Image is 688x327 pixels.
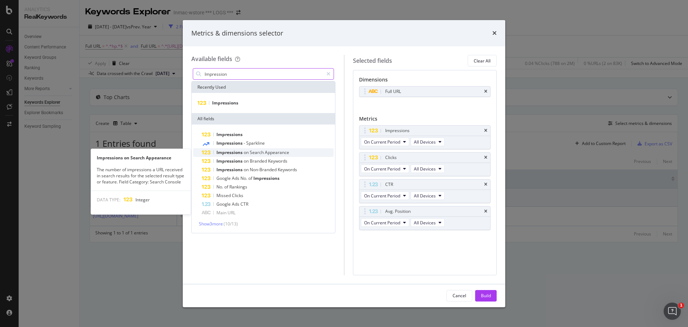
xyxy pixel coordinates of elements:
[228,210,235,216] span: URL
[250,167,278,173] span: Non-Branded
[191,55,232,63] div: Available fields
[216,184,224,190] span: No.
[232,192,243,198] span: Clicks
[91,155,191,161] div: Impressions on Search Appearance
[216,149,244,155] span: Impressions
[484,129,487,133] div: times
[468,55,497,66] button: Clear All
[216,175,232,181] span: Google
[244,158,250,164] span: on
[216,140,244,146] span: Impressions
[453,293,466,299] div: Cancel
[250,158,268,164] span: Branded
[414,193,436,199] span: All Devices
[385,208,411,215] div: Avg. Position
[199,221,223,227] span: Show 3 more
[475,290,497,302] button: Build
[192,81,335,93] div: Recently Used
[353,57,392,65] div: Selected fields
[212,100,238,106] span: Impressions
[385,127,410,134] div: Impressions
[678,303,684,308] span: 1
[385,154,397,161] div: Clicks
[232,175,240,181] span: Ads
[240,201,248,207] span: CTR
[484,89,487,94] div: times
[192,113,335,125] div: All fields
[411,218,445,227] button: All Devices
[253,175,279,181] span: Impressions
[216,167,244,173] span: Impressions
[246,140,265,146] span: Sparkline
[183,20,505,307] div: modal
[359,179,491,203] div: CTRtimesOn Current PeriodAll Devices
[359,152,491,176] div: ClickstimesOn Current PeriodAll Devices
[385,181,393,188] div: CTR
[232,201,240,207] span: Ads
[414,220,436,226] span: All Devices
[278,167,297,173] span: Keywords
[364,139,400,145] span: On Current Period
[411,137,445,146] button: All Devices
[361,137,409,146] button: On Current Period
[385,88,401,95] div: Full URL
[216,210,228,216] span: Main
[265,149,289,155] span: Appearance
[359,125,491,149] div: ImpressionstimesOn Current PeriodAll Devices
[191,29,283,38] div: Metrics & dimensions selector
[244,140,246,146] span: -
[248,175,253,181] span: of
[364,166,400,172] span: On Current Period
[250,149,265,155] span: Search
[240,175,248,181] span: No.
[268,158,287,164] span: Keywords
[359,86,491,97] div: Full URLtimes
[229,184,247,190] span: Rankings
[411,164,445,173] button: All Devices
[216,158,244,164] span: Impressions
[492,29,497,38] div: times
[359,115,491,125] div: Metrics
[414,139,436,145] span: All Devices
[244,167,250,173] span: on
[359,206,491,230] div: Avg. PositiontimesOn Current PeriodAll Devices
[474,58,491,64] div: Clear All
[216,201,232,207] span: Google
[484,155,487,160] div: times
[361,218,409,227] button: On Current Period
[364,193,400,199] span: On Current Period
[224,221,238,227] span: ( 10 / 13 )
[204,69,323,79] input: Search by field name
[91,167,191,185] div: The number of impressions a URL received in search results for the selected result type or featur...
[216,192,232,198] span: Missed
[481,293,491,299] div: Build
[484,182,487,187] div: times
[411,191,445,200] button: All Devices
[414,166,436,172] span: All Devices
[361,164,409,173] button: On Current Period
[244,149,250,155] span: on
[216,131,243,137] span: Impressions
[484,209,487,214] div: times
[664,303,681,320] iframe: Intercom live chat
[364,220,400,226] span: On Current Period
[224,184,229,190] span: of
[359,76,491,86] div: Dimensions
[361,191,409,200] button: On Current Period
[446,290,472,302] button: Cancel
